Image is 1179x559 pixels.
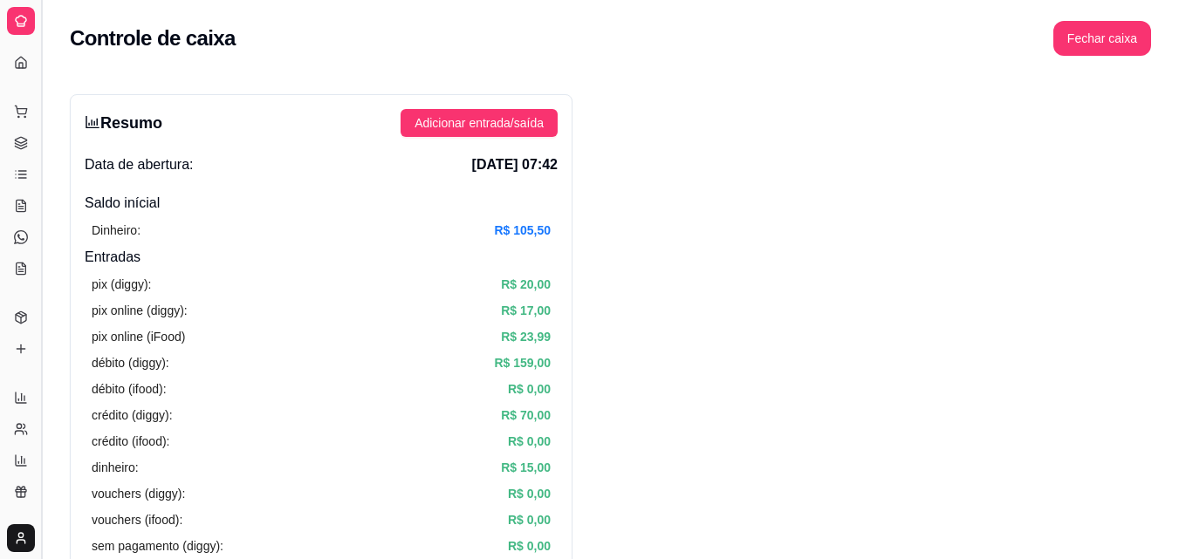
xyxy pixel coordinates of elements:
h4: Entradas [85,247,558,268]
article: vouchers (diggy): [92,484,185,503]
span: bar-chart [85,114,100,130]
article: R$ 159,00 [494,353,551,372]
article: Dinheiro: [92,221,141,240]
article: R$ 15,00 [501,458,551,477]
article: R$ 0,00 [508,484,551,503]
article: dinheiro: [92,458,139,477]
article: pix online (iFood) [92,327,185,346]
article: R$ 105,50 [494,221,551,240]
h4: Saldo inícial [85,193,558,214]
article: pix (diggy): [92,275,151,294]
article: R$ 70,00 [501,406,551,425]
article: R$ 17,00 [501,301,551,320]
span: Adicionar entrada/saída [415,113,544,133]
span: Data de abertura: [85,154,194,175]
article: R$ 0,00 [508,432,551,451]
button: Fechar caixa [1053,21,1151,56]
article: sem pagamento (diggy): [92,536,223,556]
article: R$ 0,00 [508,379,551,399]
article: crédito (diggy): [92,406,173,425]
article: crédito (ifood): [92,432,169,451]
article: vouchers (ifood): [92,510,182,529]
article: R$ 0,00 [508,510,551,529]
article: débito (diggy): [92,353,169,372]
h3: Resumo [85,111,162,135]
span: [DATE] 07:42 [472,154,558,175]
article: R$ 0,00 [508,536,551,556]
h2: Controle de caixa [70,24,236,52]
article: R$ 20,00 [501,275,551,294]
article: débito (ifood): [92,379,167,399]
article: R$ 23,99 [501,327,551,346]
button: Adicionar entrada/saída [401,109,558,137]
article: pix online (diggy): [92,301,188,320]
